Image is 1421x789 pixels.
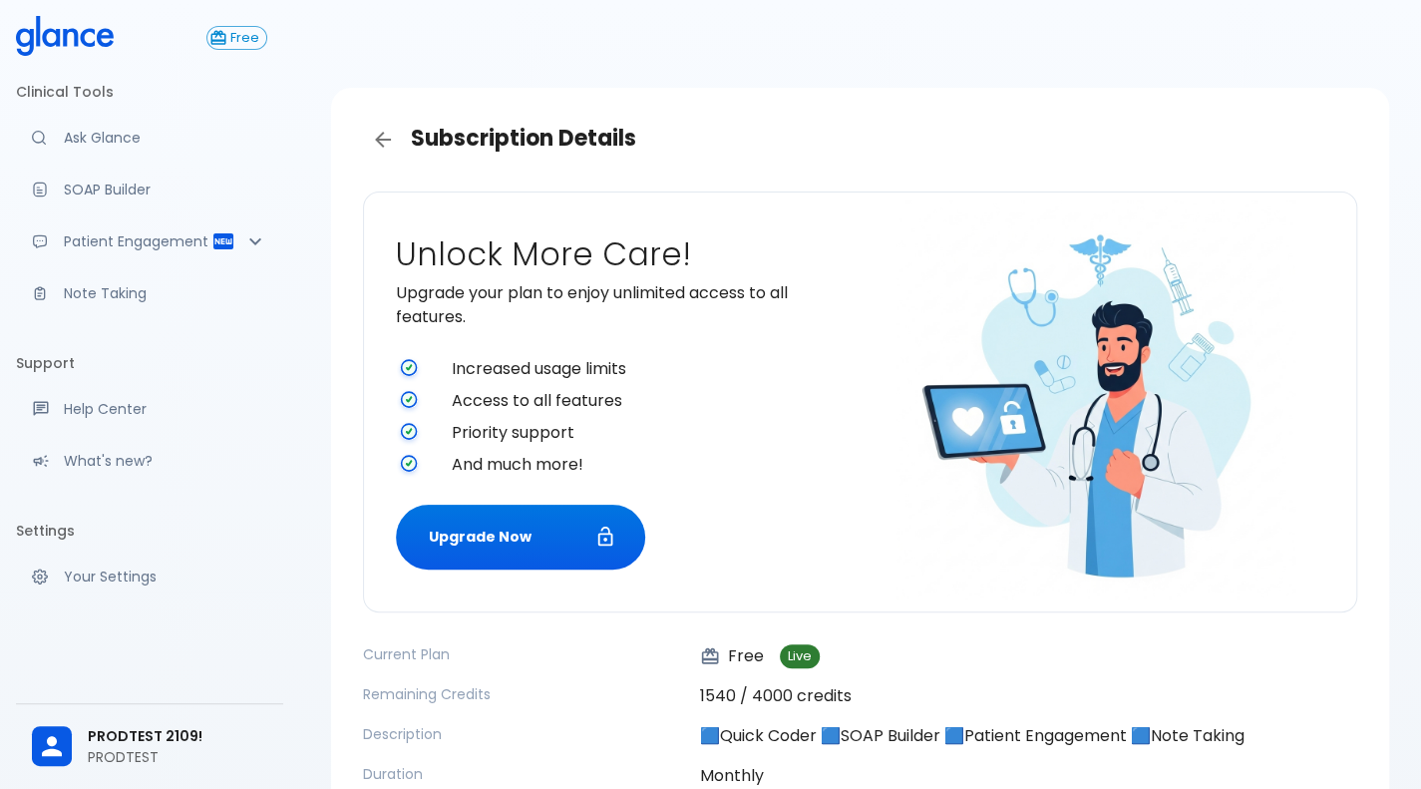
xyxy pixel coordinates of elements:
[363,120,1357,160] h3: Subscription Details
[452,389,853,413] span: Access to all features
[896,200,1295,599] img: doctor-unlocking-care
[206,26,283,50] a: Click to view or change your subscription
[452,453,853,477] span: And much more!
[16,555,283,598] a: Manage your settings
[223,31,266,46] span: Free
[16,439,283,483] div: Recent updates and feature releases
[363,644,684,664] p: Current Plan
[16,339,283,387] li: Support
[16,219,283,263] div: Patient Reports & Referrals
[396,281,853,329] p: Upgrade your plan to enjoy unlimited access to all features.
[206,26,267,50] button: Free
[452,421,853,445] span: Priority support
[363,120,403,160] a: Back
[64,399,267,419] p: Help Center
[16,168,283,211] a: Docugen: Compose a clinical documentation in seconds
[363,764,684,784] p: Duration
[700,724,1357,748] p: 🟦Quick Coder 🟦SOAP Builder 🟦Patient Engagement 🟦Note Taking
[64,180,267,199] p: SOAP Builder
[64,128,267,148] p: Ask Glance
[16,507,283,555] li: Settings
[64,451,267,471] p: What's new?
[64,283,267,303] p: Note Taking
[64,567,267,587] p: Your Settings
[64,231,211,251] p: Patient Engagement
[88,726,267,747] span: PRODTEST 2109!
[396,235,853,273] h2: Unlock More Care!
[700,764,1357,788] p: Monthly
[16,68,283,116] li: Clinical Tools
[16,116,283,160] a: Moramiz: Find ICD10AM codes instantly
[780,649,820,664] span: Live
[16,271,283,315] a: Advanced note-taking
[452,357,853,381] span: Increased usage limits
[396,505,645,570] button: Upgrade Now
[700,644,764,668] p: Free
[700,684,1357,708] p: 1540 / 4000 credits
[16,387,283,431] a: Get help from our support team
[363,724,684,744] p: Description
[363,684,684,704] p: Remaining Credits
[16,712,283,781] div: PRODTEST 2109!PRODTEST
[88,747,267,767] p: PRODTEST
